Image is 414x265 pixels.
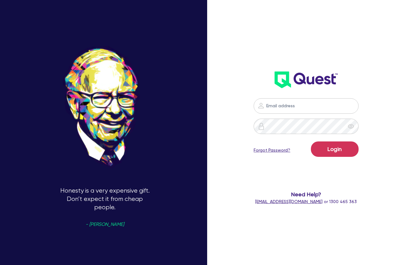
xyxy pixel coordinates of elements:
[311,141,359,157] button: Login
[275,71,338,88] img: wH2k97JdezQIQAAAABJRU5ErkJggg==
[258,123,265,130] img: icon-password
[255,199,323,204] a: [EMAIL_ADDRESS][DOMAIN_NAME]
[257,102,265,109] img: icon-password
[255,199,357,204] span: or 1300 465 363
[254,98,359,114] input: Email address
[254,147,290,153] a: Forgot Password?
[86,222,124,227] span: - [PERSON_NAME]
[348,123,354,129] span: eye
[254,190,359,198] span: Need Help?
